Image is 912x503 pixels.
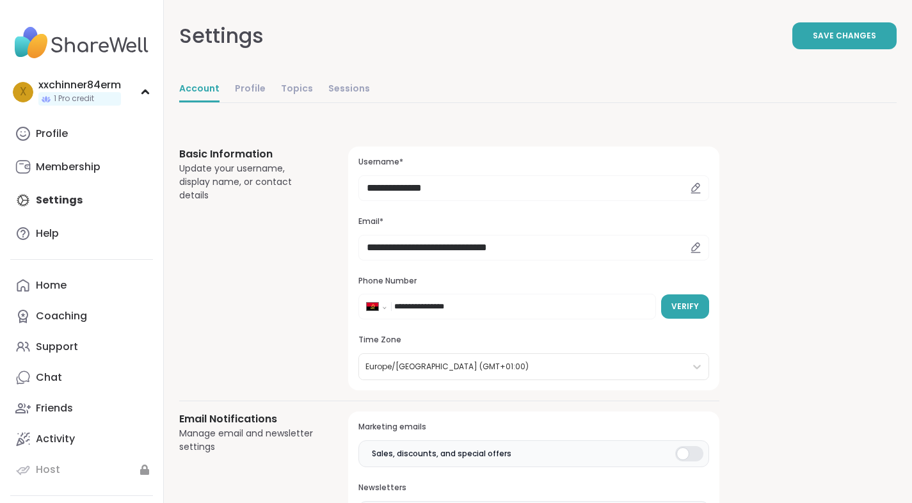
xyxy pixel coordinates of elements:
div: Membership [36,160,100,174]
a: Support [10,331,153,362]
a: Topics [281,77,313,102]
div: xxchinner84erm [38,78,121,92]
h3: Email* [358,216,709,227]
h3: Marketing emails [358,422,709,433]
a: Membership [10,152,153,182]
span: Verify [671,301,699,312]
span: x [20,84,27,100]
div: Host [36,463,60,477]
img: ShareWell Nav Logo [10,20,153,65]
div: Coaching [36,309,87,323]
span: Save Changes [813,30,876,42]
h3: Email Notifications [179,411,317,427]
h3: Time Zone [358,335,709,346]
button: Verify [661,294,709,319]
div: Help [36,227,59,241]
div: Friends [36,401,73,415]
a: Sessions [328,77,370,102]
div: Support [36,340,78,354]
h3: Phone Number [358,276,709,287]
div: Chat [36,371,62,385]
a: Activity [10,424,153,454]
div: Settings [179,20,264,51]
a: Profile [10,118,153,149]
a: Host [10,454,153,485]
a: Profile [235,77,266,102]
h3: Newsletters [358,483,709,493]
span: 1 Pro credit [54,93,94,104]
a: Chat [10,362,153,393]
a: Home [10,270,153,301]
div: Home [36,278,67,292]
div: Update your username, display name, or contact details [179,162,317,202]
a: Coaching [10,301,153,331]
div: Manage email and newsletter settings [179,427,317,454]
span: Sales, discounts, and special offers [372,448,511,459]
button: Save Changes [792,22,897,49]
h3: Basic Information [179,147,317,162]
div: Activity [36,432,75,446]
a: Friends [10,393,153,424]
a: Account [179,77,220,102]
h3: Username* [358,157,709,168]
a: Help [10,218,153,249]
div: Profile [36,127,68,141]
